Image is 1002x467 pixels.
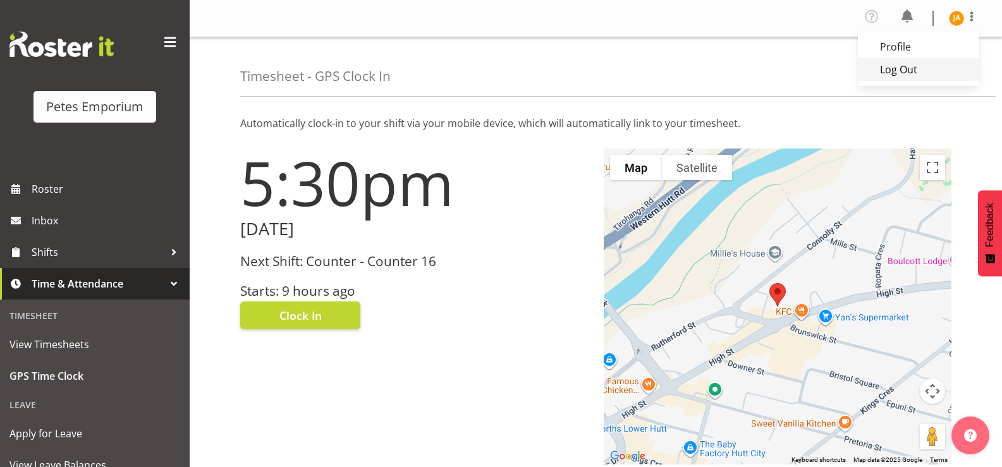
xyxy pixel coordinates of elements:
[240,116,951,131] p: Automatically clock-in to your shift via your mobile device, which will automatically link to you...
[240,149,589,217] h1: 5:30pm
[240,284,589,298] h3: Starts: 9 hours ago
[984,203,996,247] span: Feedback
[32,274,164,293] span: Time & Attendance
[3,303,186,329] div: Timesheet
[3,360,186,392] a: GPS Time Clock
[858,58,979,81] a: Log Out
[9,335,180,354] span: View Timesheets
[920,155,945,180] button: Toggle fullscreen view
[607,448,649,464] img: Google
[279,307,322,324] span: Clock In
[9,367,180,385] span: GPS Time Clock
[964,429,977,442] img: help-xxl-2.png
[9,32,114,57] img: Rosterit website logo
[920,424,945,449] button: Drag Pegman onto the map to open Street View
[853,456,922,463] span: Map data ©2025 Google
[46,97,144,116] div: Petes Emporium
[930,456,948,463] a: Terms (opens in new tab)
[32,243,164,262] span: Shifts
[240,69,391,83] h4: Timesheet - GPS Clock In
[607,448,649,464] a: Open this area in Google Maps (opens a new window)
[3,392,186,418] div: Leave
[978,190,1002,276] button: Feedback - Show survey
[32,179,183,198] span: Roster
[240,254,589,269] h3: Next Shift: Counter - Counter 16
[240,301,360,329] button: Clock In
[3,418,186,449] a: Apply for Leave
[858,35,979,58] a: Profile
[240,219,589,239] h2: [DATE]
[662,155,732,180] button: Show satellite imagery
[949,11,964,26] img: jeseryl-armstrong10788.jpg
[3,329,186,360] a: View Timesheets
[920,379,945,404] button: Map camera controls
[9,424,180,443] span: Apply for Leave
[32,211,183,230] span: Inbox
[791,456,846,464] button: Keyboard shortcuts
[610,155,662,180] button: Show street map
